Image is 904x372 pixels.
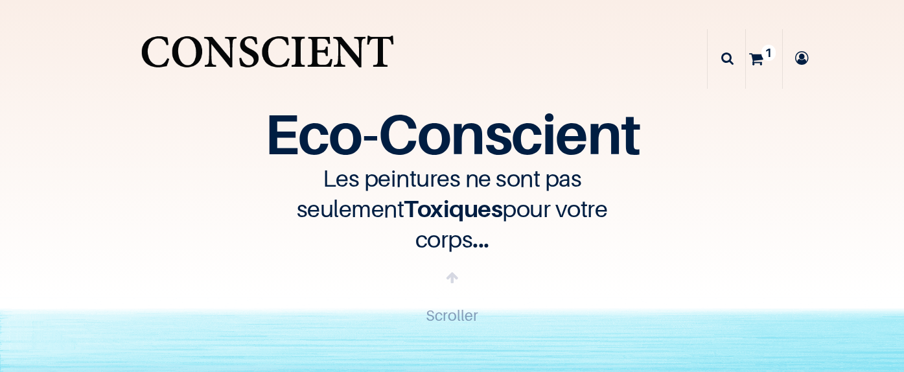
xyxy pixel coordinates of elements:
sup: 1 [761,45,776,61]
h3: Les peintures ne sont pas seulement pour votre corps [258,163,647,254]
h1: Eco-Conscient [55,111,850,156]
span: Toxiques [404,194,502,222]
a: Logo of Conscient [137,26,397,92]
img: Conscient [137,26,397,92]
a: 1 [746,29,782,89]
span: ... [472,225,489,253]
